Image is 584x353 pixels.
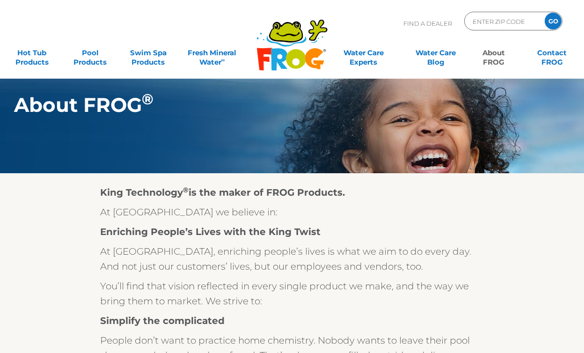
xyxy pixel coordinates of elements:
[471,44,517,62] a: AboutFROG
[100,205,484,220] p: At [GEOGRAPHIC_DATA] we believe in:
[221,57,225,63] sup: ∞
[529,44,575,62] a: ContactFROG
[183,185,189,194] sup: ®
[100,187,345,198] strong: King Technology is the maker of FROG Products.
[327,44,400,62] a: Water CareExperts
[100,226,321,237] strong: Enriching People’s Lives with the King Twist
[14,94,526,116] h1: About FROG
[184,44,241,62] a: Fresh MineralWater∞
[100,315,225,326] strong: Simplify the complicated
[472,15,535,28] input: Zip Code Form
[67,44,113,62] a: PoolProducts
[9,44,55,62] a: Hot TubProducts
[100,279,484,309] p: You’ll find that vision reflected in every single product we make, and the way we bring them to m...
[403,12,452,35] p: Find A Dealer
[413,44,459,62] a: Water CareBlog
[545,13,562,29] input: GO
[126,44,171,62] a: Swim SpaProducts
[142,90,153,108] sup: ®
[100,244,484,274] p: At [GEOGRAPHIC_DATA], enriching people’s lives is what we aim to do every day. And not just our c...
